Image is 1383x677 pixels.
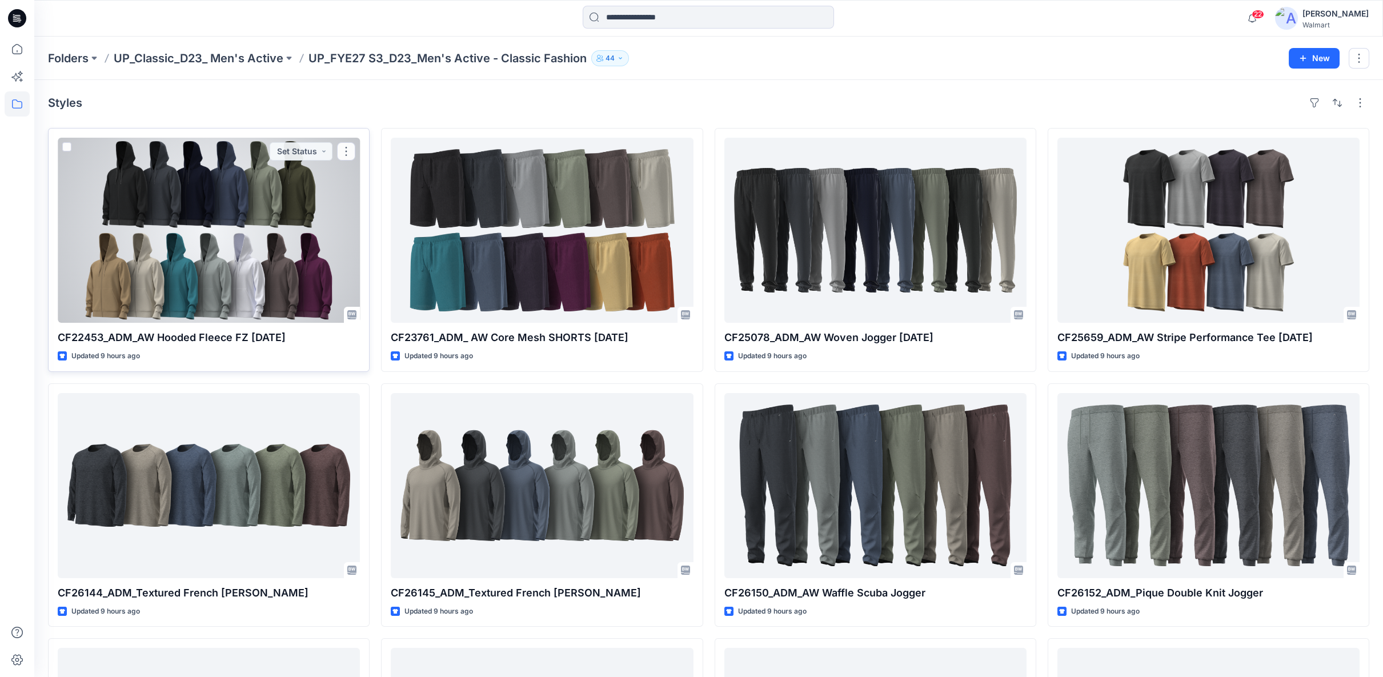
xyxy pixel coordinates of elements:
a: CF26150_ADM_AW Waffle Scuba Jogger [724,393,1027,578]
p: CF26150_ADM_AW Waffle Scuba Jogger [724,585,1027,601]
div: Walmart [1302,21,1369,29]
a: CF26145_ADM_Textured French Terry PO Hoodie [391,393,693,578]
a: CF25659_ADM_AW Stripe Performance Tee 23SEP25 [1057,138,1360,323]
a: CF22453_ADM_AW Hooded Fleece FZ 23SEP25 [58,138,360,323]
p: CF23761_ADM_ AW Core Mesh SHORTS [DATE] [391,330,693,346]
p: CF26145_ADM_Textured French [PERSON_NAME] [391,585,693,601]
p: 44 [606,52,615,65]
p: CF26152_ADM_Pique Double Knit Jogger [1057,585,1360,601]
p: CF22453_ADM_AW Hooded Fleece FZ [DATE] [58,330,360,346]
p: Updated 9 hours ago [1071,350,1140,362]
a: CF26144_ADM_Textured French Terry Crew [58,393,360,578]
a: CF23761_ADM_ AW Core Mesh SHORTS 23SEP25 [391,138,693,323]
p: CF26144_ADM_Textured French [PERSON_NAME] [58,585,360,601]
button: New [1289,48,1340,69]
a: UP_Classic_D23_ Men's Active [114,50,283,66]
p: Updated 9 hours ago [404,350,473,362]
p: Updated 9 hours ago [71,606,140,618]
p: Updated 9 hours ago [1071,606,1140,618]
p: CF25078_ADM_AW Woven Jogger [DATE] [724,330,1027,346]
p: Updated 9 hours ago [71,350,140,362]
p: UP_FYE27 S3_D23_Men's Active - Classic Fashion [308,50,587,66]
span: 22 [1252,10,1264,19]
button: 44 [591,50,629,66]
h4: Styles [48,96,82,110]
img: avatar [1275,7,1298,30]
a: CF25078_ADM_AW Woven Jogger 23SEP25 [724,138,1027,323]
div: [PERSON_NAME] [1302,7,1369,21]
p: Updated 9 hours ago [738,350,807,362]
a: Folders [48,50,89,66]
p: Updated 9 hours ago [738,606,807,618]
a: CF26152_ADM_Pique Double Knit Jogger [1057,393,1360,578]
p: Updated 9 hours ago [404,606,473,618]
p: CF25659_ADM_AW Stripe Performance Tee [DATE] [1057,330,1360,346]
